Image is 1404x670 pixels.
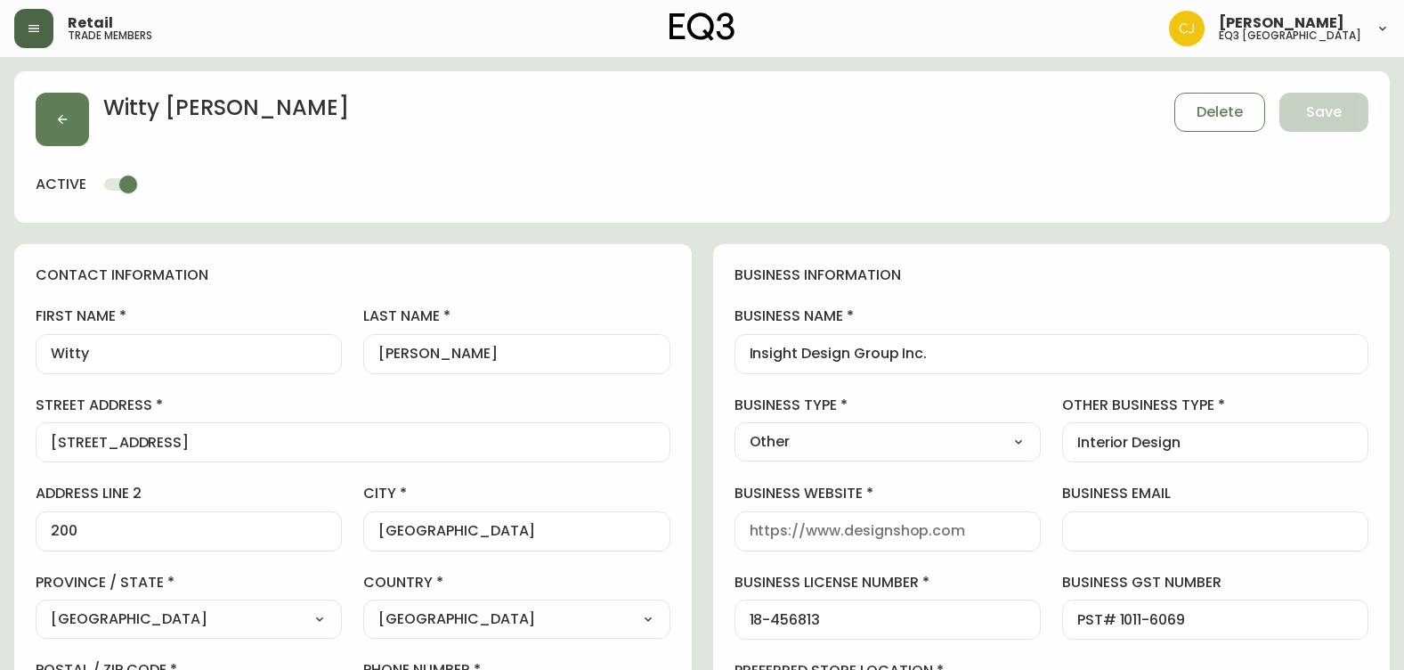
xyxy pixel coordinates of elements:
[68,30,152,41] h5: trade members
[1219,30,1361,41] h5: eq3 [GEOGRAPHIC_DATA]
[1169,11,1205,46] img: 7836c8950ad67d536e8437018b5c2533
[36,484,342,503] label: address line 2
[363,484,670,503] label: city
[363,573,670,592] label: country
[36,306,342,326] label: first name
[670,12,735,41] img: logo
[1197,102,1243,122] span: Delete
[750,523,1026,540] input: https://www.designshop.com
[36,266,670,285] h4: contact information
[103,93,349,132] h2: Witty [PERSON_NAME]
[1219,16,1344,30] span: [PERSON_NAME]
[68,16,113,30] span: Retail
[1062,573,1368,592] label: business gst number
[363,306,670,326] label: last name
[1062,484,1368,503] label: business email
[734,484,1041,503] label: business website
[1174,93,1265,132] button: Delete
[734,396,1041,415] label: business type
[36,573,342,592] label: province / state
[36,396,670,415] label: street address
[36,175,86,194] h4: active
[734,306,1369,326] label: business name
[1062,396,1368,415] label: other business type
[734,573,1041,592] label: business license number
[734,266,1369,285] h4: business information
